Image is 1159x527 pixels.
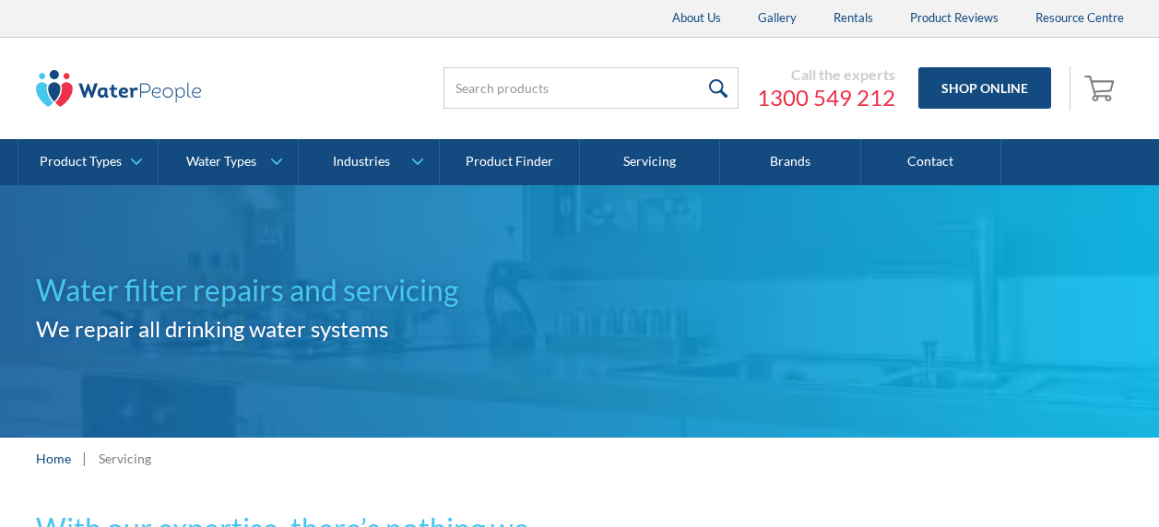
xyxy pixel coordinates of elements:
[80,447,89,469] div: |
[443,67,739,109] input: Search products
[1084,73,1119,102] img: shopping cart
[36,312,580,345] h2: We repair all drinking water systems
[99,449,151,468] div: Servicing
[36,449,71,468] a: Home
[757,84,895,111] a: 1300 549 212
[36,70,202,107] img: The Water People
[159,139,298,185] a: Water Types
[299,139,438,185] a: Industries
[440,139,580,185] a: Product Finder
[36,268,580,312] h1: Water filter repairs and servicing
[40,154,122,170] div: Product Types
[580,139,720,185] a: Servicing
[861,139,1001,185] a: Contact
[18,139,158,185] a: Product Types
[333,154,390,170] div: Industries
[186,154,256,170] div: Water Types
[757,65,895,84] div: Call the experts
[918,67,1051,109] a: Shop Online
[720,139,860,185] a: Brands
[1080,66,1124,111] a: Open cart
